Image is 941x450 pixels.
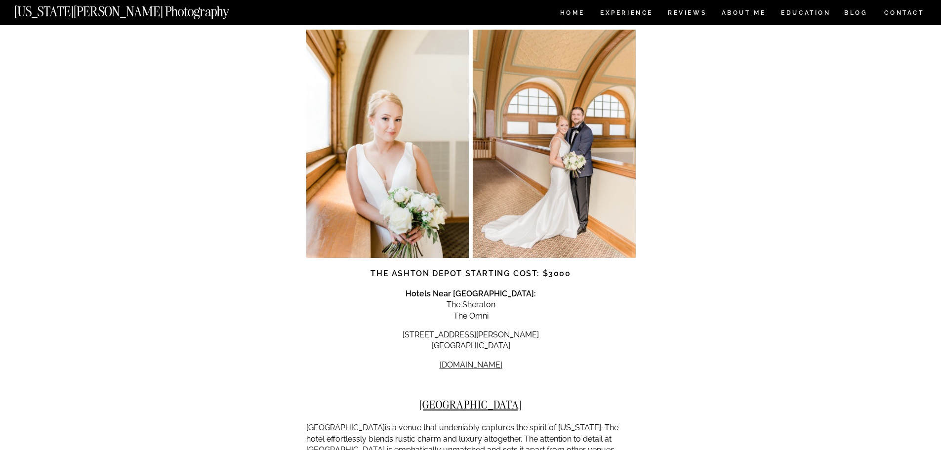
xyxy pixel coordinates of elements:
a: EDUCATION [780,10,832,18]
a: ABOUT ME [721,10,766,18]
p: The Sheraton The Omni [306,299,636,322]
a: HOME [558,10,586,18]
a: [DOMAIN_NAME] [440,360,502,369]
a: Experience [600,10,652,18]
h2: [GEOGRAPHIC_DATA] [306,398,636,410]
a: [GEOGRAPHIC_DATA] [306,423,385,432]
a: BLOG [844,10,868,18]
strong: The Ashton Depot starting cost: $3000 [370,269,571,278]
p: [STREET_ADDRESS][PERSON_NAME] [GEOGRAPHIC_DATA] [306,329,636,352]
a: CONTACT [884,7,925,18]
a: REVIEWS [668,10,705,18]
a: [US_STATE][PERSON_NAME] Photography [14,5,262,13]
strong: Hotels Near [GEOGRAPHIC_DATA]: [406,289,536,298]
